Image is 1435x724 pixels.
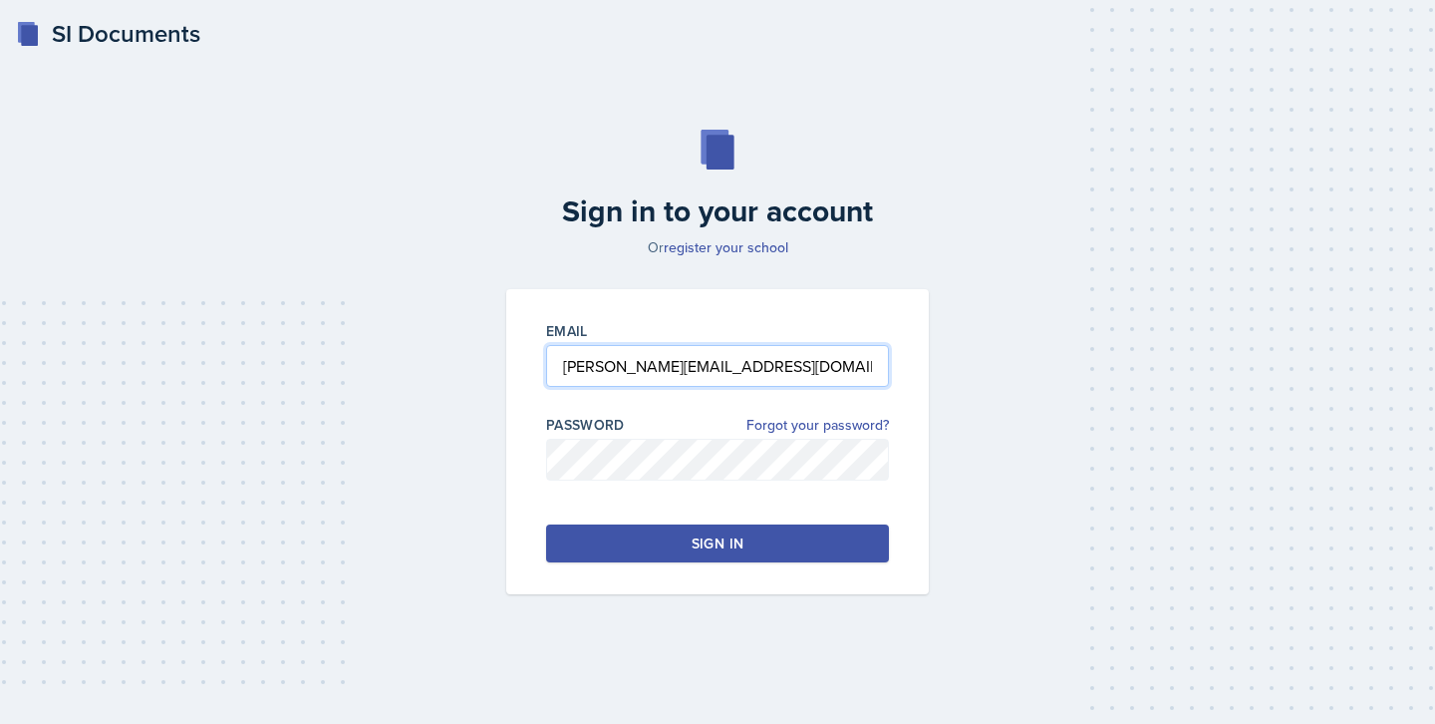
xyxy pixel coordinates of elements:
[546,415,625,435] label: Password
[494,237,941,257] p: Or
[664,237,788,257] a: register your school
[494,193,941,229] h2: Sign in to your account
[692,534,743,553] div: Sign in
[16,16,200,52] a: SI Documents
[546,345,889,387] input: Email
[746,415,889,436] a: Forgot your password?
[546,321,588,341] label: Email
[546,525,889,562] button: Sign in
